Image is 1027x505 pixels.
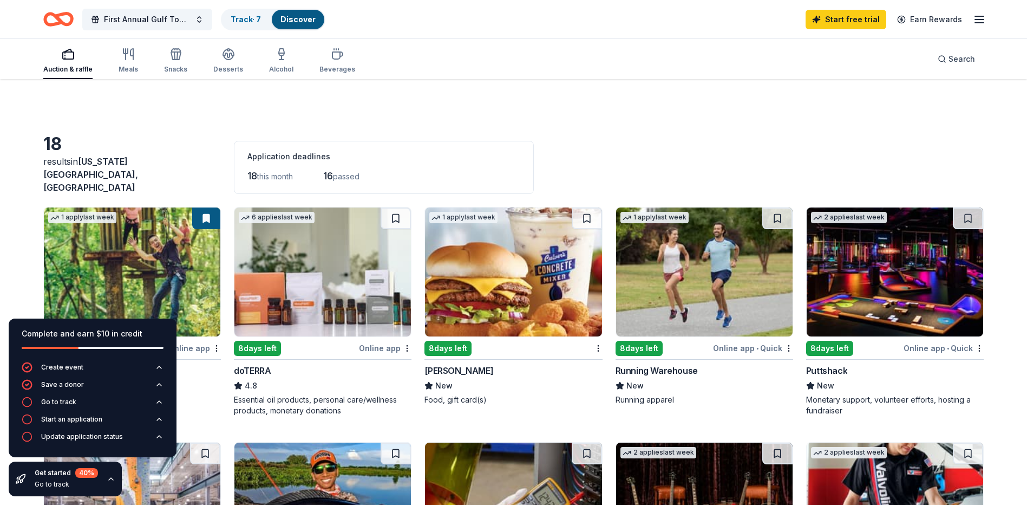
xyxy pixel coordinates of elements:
[247,150,520,163] div: Application deadlines
[213,43,243,79] button: Desserts
[806,207,984,416] a: Image for Puttshack2 applieslast week8days leftOnline app•QuickPuttshackNewMonetary support, volu...
[323,170,333,182] span: 16
[22,397,163,414] button: Go to track
[245,379,257,392] span: 4.8
[239,212,315,223] div: 6 applies last week
[43,155,221,194] div: results
[806,10,886,29] a: Start free trial
[616,208,793,336] img: Image for Running Warehouse
[257,172,293,181] span: this month
[429,212,498,223] div: 1 apply last week
[424,364,493,377] div: [PERSON_NAME]
[41,432,123,441] div: Update application status
[22,379,163,397] button: Save a donor
[424,341,472,356] div: 8 days left
[616,341,663,356] div: 8 days left
[616,394,793,405] div: Running apparel
[424,207,602,405] a: Image for Culver's 1 applylast week8days left[PERSON_NAME]NewFood, gift card(s)
[280,15,316,24] a: Discover
[22,362,163,379] button: Create event
[44,208,220,336] img: Image for Go Ape
[221,9,325,30] button: Track· 7Discover
[41,363,83,372] div: Create event
[22,431,163,449] button: Update application status
[43,7,74,32] a: Home
[35,468,98,478] div: Get started
[806,394,984,416] div: Monetary support, volunteer efforts, hosting a fundraiser
[75,468,98,478] div: 40 %
[104,13,191,26] span: First Annual Gulf Tournament Fundraiser
[425,208,601,336] img: Image for Culver's
[41,380,84,389] div: Save a donor
[756,344,758,353] span: •
[41,398,76,406] div: Go to track
[35,480,98,489] div: Go to track
[22,414,163,431] button: Start an application
[41,415,102,424] div: Start an application
[806,364,847,377] div: Puttshack
[626,379,644,392] span: New
[947,344,949,353] span: •
[319,65,355,74] div: Beverages
[43,43,93,79] button: Auction & raffle
[319,43,355,79] button: Beverages
[807,208,983,336] img: Image for Puttshack
[891,10,969,29] a: Earn Rewards
[616,207,793,405] a: Image for Running Warehouse1 applylast week8days leftOnline app•QuickRunning WarehouseNewRunning ...
[948,53,975,66] span: Search
[929,48,984,70] button: Search
[424,394,602,405] div: Food, gift card(s)
[213,65,243,74] div: Desserts
[43,156,138,193] span: in
[234,364,271,377] div: doTERRA
[620,212,689,223] div: 1 apply last week
[817,379,834,392] span: New
[164,43,187,79] button: Snacks
[82,9,212,30] button: First Annual Gulf Tournament Fundraiser
[231,15,261,24] a: Track· 7
[168,341,221,355] div: Online app
[234,394,411,416] div: Essential oil products, personal care/wellness products, monetary donations
[435,379,453,392] span: New
[43,156,138,193] span: [US_STATE][GEOGRAPHIC_DATA], [GEOGRAPHIC_DATA]
[234,207,411,416] a: Image for doTERRA6 applieslast week8days leftOnline appdoTERRA4.8Essential oil products, personal...
[234,208,411,336] img: Image for doTERRA
[43,65,93,74] div: Auction & raffle
[333,172,359,181] span: passed
[811,447,887,458] div: 2 applies last week
[811,212,887,223] div: 2 applies last week
[43,133,221,155] div: 18
[164,65,187,74] div: Snacks
[359,341,411,355] div: Online app
[269,65,293,74] div: Alcohol
[22,327,163,340] div: Complete and earn $10 in credit
[620,447,696,458] div: 2 applies last week
[616,364,698,377] div: Running Warehouse
[234,341,281,356] div: 8 days left
[48,212,116,223] div: 1 apply last week
[43,207,221,405] a: Image for Go Ape1 applylast week10days leftOnline appGo Ape5.0Tickets
[713,341,793,355] div: Online app Quick
[269,43,293,79] button: Alcohol
[806,341,853,356] div: 8 days left
[119,65,138,74] div: Meals
[904,341,984,355] div: Online app Quick
[119,43,138,79] button: Meals
[247,170,257,182] span: 18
